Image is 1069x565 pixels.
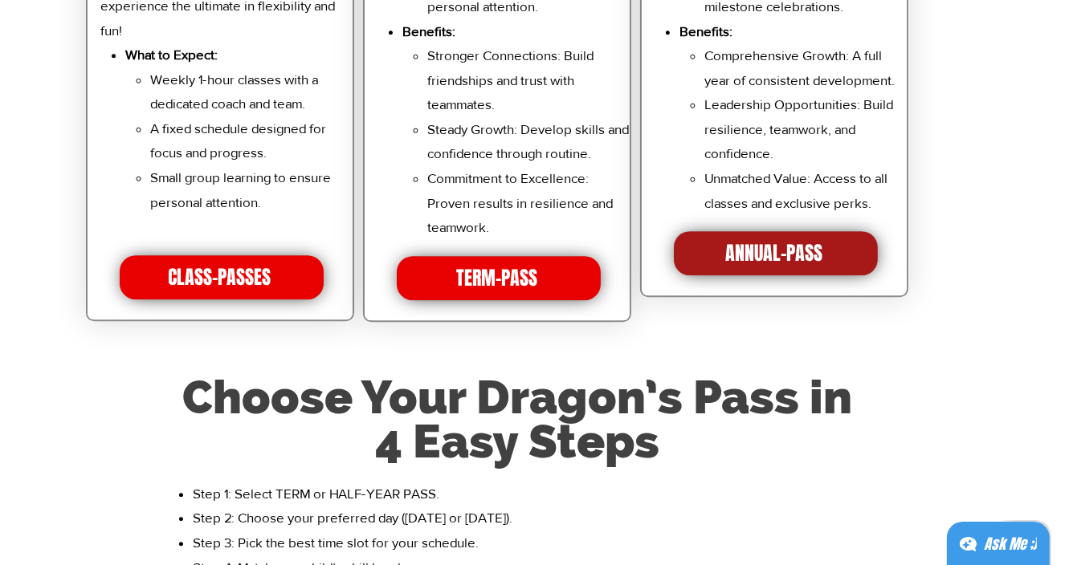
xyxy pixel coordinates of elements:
[725,240,822,267] span: ANNUAL-PASS
[125,47,218,62] span: What to Expect:
[704,43,908,92] p: Comprehensive Growth: A full year of consistent development.
[402,23,455,39] span: Benefits:
[397,256,601,300] a: TERM-PASS
[427,117,630,166] p: Steady Growth: Develop skills and confidence through routine.
[150,116,353,165] p: A fixed schedule designed for focus and progress.
[427,166,630,240] p: Commitment to Excellence: Proven results in resilience and teamwork.
[704,166,908,215] p: Unmatched Value: Access to all classes and exclusive perks.
[427,43,630,117] p: Stronger Connections: Build friendships and trust with teammates.
[193,482,927,506] p: Step 1: Select TERM or HALF-YEAR PASS.
[150,67,353,116] p: Weekly 1-hour classes with a dedicated coach and team.
[674,231,878,275] a: ANNUAL-PASS
[182,369,852,469] span: Choose Your Dragon’s Pass in 4 Easy Steps
[456,265,537,292] span: TERM-PASS
[679,23,732,39] span: Benefits:
[120,255,324,299] a: CLASS-PASSES
[193,530,927,555] p: Step 3: Pick the best time slot for your schedule.
[193,506,927,530] p: Step 2: Choose your preferred day ([DATE] or [DATE]).
[150,165,353,239] p: Small group learning to ensure personal attention.
[984,533,1037,555] div: Ask Me ;)
[169,264,271,291] span: CLASS-PASSES
[704,92,908,166] p: Leadership Opportunities: Build resilience, teamwork, and confidence.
